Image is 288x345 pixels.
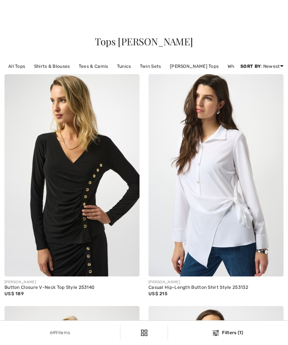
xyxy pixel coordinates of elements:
div: : Newest [240,63,283,70]
a: Tees & Camis [75,61,112,71]
a: Twin Sets [136,61,165,71]
span: 649 [50,330,58,335]
span: US$ 215 [148,291,167,296]
div: Button Closure V-Neck Top Style 253140 [4,285,139,290]
img: Filters [213,330,219,336]
span: US$ 189 [4,291,24,296]
img: Filters [141,330,147,336]
a: White Tops [224,61,255,71]
a: All Tops [4,61,29,71]
img: Button Closure V-Neck Top Style 253140. Black [4,74,139,276]
strong: Sort By [240,64,261,69]
a: Tunics [113,61,135,71]
div: Filters (1) [172,329,283,336]
a: Shirts & Blouses [30,61,74,71]
div: Casual Hip-Length Button Shirt Style 253132 [148,285,283,290]
img: Casual Hip-Length Button Shirt Style 253132. White [148,74,283,276]
div: [PERSON_NAME] [4,279,139,285]
span: Tops [PERSON_NAME] [95,35,193,48]
div: [PERSON_NAME] [148,279,283,285]
a: [PERSON_NAME] Tops [166,61,222,71]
